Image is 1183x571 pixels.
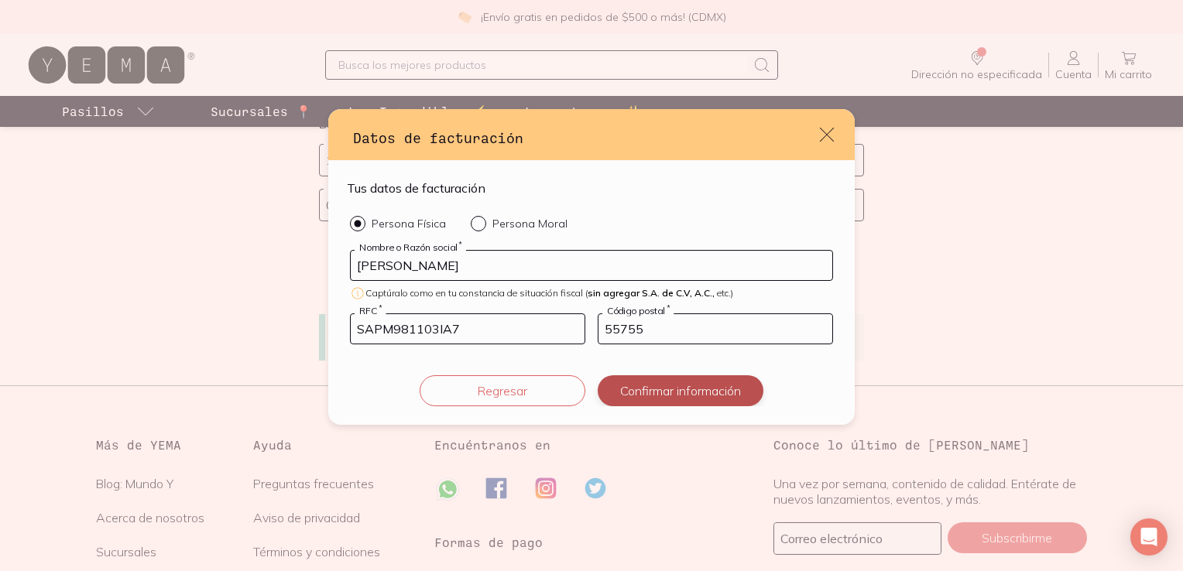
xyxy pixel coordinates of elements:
[588,287,715,299] span: sin agregar S.A. de C.V, A.C.,
[598,375,763,406] button: Confirmar información
[492,217,567,231] p: Persona Moral
[602,305,674,316] label: Código postal
[347,179,485,197] h4: Tus datos de facturación
[355,241,466,253] label: Nombre o Razón social
[420,375,585,406] button: Regresar
[365,287,733,299] span: Captúralo como en tu constancia de situación fiscal ( etc.)
[328,109,855,425] div: default
[1130,518,1168,556] div: Open Intercom Messenger
[372,217,446,231] p: Persona Física
[353,128,818,148] h3: Datos de facturación
[355,305,386,316] label: RFC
